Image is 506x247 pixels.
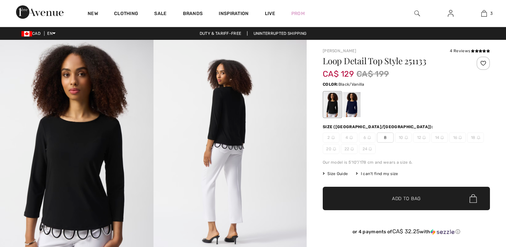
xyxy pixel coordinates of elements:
[323,49,356,53] a: [PERSON_NAME]
[341,144,358,154] span: 22
[291,10,305,17] a: Prom
[324,92,341,117] div: Black/Vanilla
[323,171,348,177] span: Size Guide
[21,31,43,36] span: CAD
[341,133,358,143] span: 4
[88,11,98,18] a: New
[392,195,421,202] span: Add to Bag
[468,9,500,17] a: 3
[265,10,275,17] a: Live
[422,136,426,139] img: ring-m.svg
[449,133,466,143] span: 16
[323,228,490,237] div: or 4 payments ofCA$ 32.25withSezzle Click to learn more about Sezzle
[413,133,430,143] span: 12
[323,82,338,87] span: Color:
[359,144,376,154] span: 24
[323,124,434,130] div: Size ([GEOGRAPHIC_DATA]/[GEOGRAPHIC_DATA]):
[333,147,336,151] img: ring-m.svg
[323,159,490,165] div: Our model is 5'10"/178 cm and wears a size 6.
[448,9,453,17] img: My Info
[431,133,448,143] span: 14
[405,136,408,139] img: ring-m.svg
[323,57,462,65] h1: Loop Detail Top Style 251133
[219,11,248,18] span: Inspiration
[369,147,372,151] img: ring-m.svg
[414,9,420,17] img: search the website
[114,11,138,18] a: Clothing
[470,194,477,203] img: Bag.svg
[16,5,64,19] img: 1ère Avenue
[490,10,493,16] span: 3
[21,31,32,36] img: Canadian Dollar
[357,68,389,80] span: CA$ 199
[467,133,484,143] span: 18
[350,147,354,151] img: ring-m.svg
[154,11,167,18] a: Sale
[440,136,444,139] img: ring-m.svg
[349,136,353,139] img: ring-m.svg
[450,48,490,54] div: 4 Reviews
[323,63,354,79] span: CA$ 129
[47,31,56,36] span: EN
[395,133,412,143] span: 10
[377,133,394,143] span: 8
[356,171,398,177] div: I can't find my size
[459,136,462,139] img: ring-m.svg
[481,9,487,17] img: My Bag
[368,136,371,139] img: ring-m.svg
[442,9,459,18] a: Sign In
[392,228,420,235] span: CA$ 32.25
[359,133,376,143] span: 6
[338,82,365,87] span: Black/Vanilla
[323,144,339,154] span: 20
[430,229,454,235] img: Sezzle
[477,136,480,139] img: ring-m.svg
[331,136,335,139] img: ring-m.svg
[323,228,490,235] div: or 4 payments of with
[323,187,490,210] button: Add to Bag
[183,11,203,18] a: Brands
[343,92,361,117] div: Midnight Blue/Vanilla
[323,133,339,143] span: 2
